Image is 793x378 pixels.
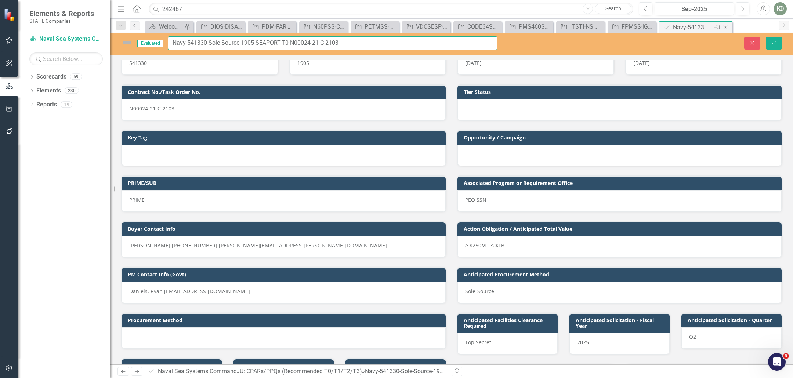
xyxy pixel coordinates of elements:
[464,89,778,95] h3: Tier Status
[19,19,81,25] div: Domain: [DOMAIN_NAME]
[240,368,362,375] a: U: CPARs/PPQs (Recommended T0/T1/T2/T3)
[81,43,124,48] div: Keywords by Traffic
[465,242,504,249] span: > $250M - < $1B
[12,19,18,25] img: website_grey.svg
[404,22,449,31] a: VDCSESP-NAVSEA-SEAPORT-253057: V DEPT COMBAT SYSTEMS ENGINEERING STRATEGIC PLANNING (SEAPORT NXG)
[70,74,82,80] div: 59
[73,43,79,48] img: tab_keywords_by_traffic_grey.svg
[464,135,778,140] h3: Opportunity / Campaign
[20,43,26,48] img: tab_domain_overview_orange.svg
[12,12,18,18] img: logo_orange.svg
[507,22,551,31] a: PMS460SS-NAVSEA-NAVY-214065: PMS 460 SUPPORT SERVICES (SEAPORT NXG)
[240,363,330,368] h3: CPR/PPQs
[128,180,442,186] h3: PRIME/SUB
[688,317,778,323] h3: Anticipated Solicitation - Quarter
[570,22,603,31] div: ITSTI-NSWC-NAVSEA-253416: INTEGRATED TRAINING SYSTEMS TECHNOLOGY AND INNOVATIONS (SEAPORT NXG)
[416,22,449,31] div: VDCSESP-NAVSEA-SEAPORT-253057: V DEPT COMBAT SYSTEMS ENGINEERING STRATEGIC PLANNING (SEAPORT NXG)
[128,272,442,277] h3: PM Contact Info (Govt)
[352,363,442,368] h3: SOW
[622,22,654,31] div: FPMSS-[GEOGRAPHIC_DATA]-SEAPORT-242467 (FINANCIAL AND PROGRAM MANAGEMENT SUPPORT SERVICES FPMSS (...
[262,22,294,31] div: PDM-FARM-VA-251207 (PROCUREMENT DECISION MAKERS FACILITATED ANALYTICS RESEARCH AND MANAGEMENT SUP...
[128,135,442,140] h3: Key Tag
[250,22,294,31] a: PDM-FARM-VA-251207 (PROCUREMENT DECISION MAKERS FACILITATED ANALYTICS RESEARCH AND MANAGEMENT SUP...
[128,226,442,232] h3: Buyer Contact Info
[36,101,57,109] a: Reports
[21,12,36,18] div: v 4.0.25
[558,22,603,31] a: ITSTI-NSWC-NAVSEA-253416: INTEGRATED TRAINING SYSTEMS TECHNOLOGY AND INNOVATIONS (SEAPORT NXG)
[36,87,61,95] a: Elements
[655,2,734,15] button: Sep-2025
[4,8,17,21] img: ClearPoint Strategy
[297,59,309,66] span: 1905
[467,22,500,31] div: CODE34SPNCETS-NAVSEA-SEAPORT-245700: CODE 34 SERVICES PROCUREMENT NUWCDIVNPT COMMUNICATIONS ENGIN...
[61,101,72,108] div: 14
[129,196,145,203] span: PRIME
[128,89,442,95] h3: Contract No./Task Order No.
[689,333,696,340] span: Q2
[464,226,778,232] h3: Action Obligation / Anticipated Total Value
[198,22,243,31] a: DIOS-DISA-DEFENSE-244259: DCMA IT OPERATIONS SUPPORT
[129,242,387,249] span: [PERSON_NAME] [PHONE_NUMBER] [PERSON_NAME][EMAIL_ADDRESS][PERSON_NAME][DOMAIN_NAME]
[29,52,103,65] input: Search Below...
[158,368,237,375] a: Naval Sea Systems Command
[129,59,147,66] span: 541330
[464,180,778,186] h3: Associated Program or Requirement Office
[128,317,442,323] h3: Procurement Method
[465,288,494,295] span: Sole-Source
[121,37,133,49] img: Not Defined
[657,5,731,14] div: Sep-2025
[149,3,633,15] input: Search ClearPoint...
[29,9,94,18] span: Elements & Reports
[464,317,554,329] h3: Anticipated Facilities Clearance Required
[29,35,103,43] a: Naval Sea Systems Command
[609,22,654,31] a: FPMSS-[GEOGRAPHIC_DATA]-SEAPORT-242467 (FINANCIAL AND PROGRAM MANAGEMENT SUPPORT SERVICES FPMSS (...
[159,22,182,31] div: Welcome Page
[455,22,500,31] a: CODE34SPNCETS-NAVSEA-SEAPORT-245700: CODE 34 SERVICES PROCUREMENT NUWCDIVNPT COMMUNICATIONS ENGIN...
[28,43,66,48] div: Domain Overview
[128,363,218,368] h3: CPARS
[129,288,250,295] span: Daniels, Ryan [EMAIL_ADDRESS][DOMAIN_NAME]
[147,22,182,31] a: Welcome Page
[465,59,482,66] span: [DATE]
[673,23,712,32] div: Navy-541330-Sole-Source-1905-SEAPORT-T0-N00024-21-C-2103
[352,22,397,31] a: PETMSS-NAVSEA-SEAPORT-247543: PROFESSIONAL ENGINEERING TECHNICAL AND MANAGEMENT SUPPORT SERVICES ...
[147,367,446,376] div: » »
[168,36,497,50] input: This field is required
[137,40,163,47] span: Evaluated
[768,353,786,371] iframe: Intercom live chat
[465,339,491,346] span: Top Secret
[633,59,650,66] span: [DATE]
[313,22,346,31] div: N60PSS-CE-NIWSC-251368: NAVWAR 60 PROFESSIONAL SUPPORT SERVICES C (SEAPORT NXG)
[210,22,243,31] div: DIOS-DISA-DEFENSE-244259: DCMA IT OPERATIONS SUPPORT
[464,272,778,277] h3: Anticipated Procurement Method
[577,339,589,346] span: 2025
[129,105,174,112] span: N00024-21-C-2103
[36,73,66,81] a: Scorecards
[365,22,397,31] div: PETMSS-NAVSEA-SEAPORT-247543: PROFESSIONAL ENGINEERING TECHNICAL AND MANAGEMENT SUPPORT SERVICES ...
[783,353,789,359] span: 3
[595,4,631,14] a: Search
[519,22,551,31] div: PMS460SS-NAVSEA-NAVY-214065: PMS 460 SUPPORT SERVICES (SEAPORT NXG)
[774,2,787,15] button: KD
[29,18,94,24] small: STAHL Companies
[65,88,79,94] div: 230
[365,368,531,375] div: Navy-541330-Sole-Source-1905-SEAPORT-T0-N00024-21-C-2103
[465,196,486,203] span: PEO SSN
[301,22,346,31] a: N60PSS-CE-NIWSC-251368: NAVWAR 60 PROFESSIONAL SUPPORT SERVICES C (SEAPORT NXG)
[576,317,666,329] h3: Anticipated Solicitation - Fiscal Year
